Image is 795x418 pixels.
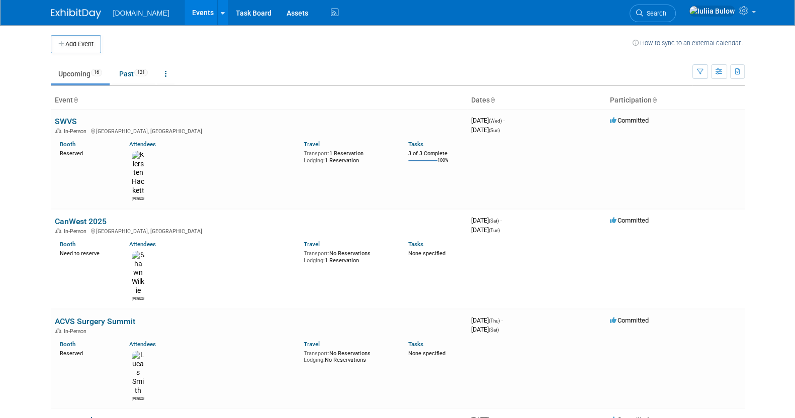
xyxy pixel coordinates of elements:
[60,348,115,357] div: Reserved
[304,350,329,357] span: Transport:
[73,96,78,104] a: Sort by Event Name
[471,326,499,333] span: [DATE]
[304,141,320,148] a: Travel
[60,248,115,257] div: Need to reserve
[689,6,735,17] img: Iuliia Bulow
[51,35,101,53] button: Add Event
[51,92,467,109] th: Event
[64,128,90,135] span: In-Person
[132,295,144,301] div: Shawn Wilkie
[132,395,144,401] div: Lucas Smith
[610,117,649,124] span: Committed
[490,96,495,104] a: Sort by Start Date
[489,318,500,324] span: (Thu)
[64,328,90,335] span: In-Person
[55,317,135,326] a: ACVS Surgery Summit
[113,9,169,17] span: [DOMAIN_NAME]
[500,217,502,224] span: -
[129,241,156,248] a: Attendees
[643,10,666,17] span: Search
[501,317,503,324] span: -
[408,150,463,157] div: 3 of 3 Complete
[437,158,449,171] td: 100%
[408,141,423,148] a: Tasks
[304,341,320,348] a: Travel
[610,217,649,224] span: Committed
[471,117,505,124] span: [DATE]
[51,9,101,19] img: ExhibitDay
[652,96,657,104] a: Sort by Participation Type
[630,5,676,22] a: Search
[60,148,115,157] div: Reserved
[633,39,745,47] a: How to sync to an external calendar...
[471,126,500,134] span: [DATE]
[304,150,329,157] span: Transport:
[471,217,502,224] span: [DATE]
[132,351,144,395] img: Lucas Smith
[489,218,499,224] span: (Sat)
[503,117,505,124] span: -
[55,228,61,233] img: In-Person Event
[60,141,75,148] a: Booth
[304,250,329,257] span: Transport:
[134,69,148,76] span: 121
[606,92,745,109] th: Participation
[129,141,156,148] a: Attendees
[129,341,156,348] a: Attendees
[489,128,500,133] span: (Sun)
[60,241,75,248] a: Booth
[112,64,155,83] a: Past121
[304,357,325,363] span: Lodging:
[55,217,107,226] a: CanWest 2025
[304,348,393,364] div: No Reservations No Reservations
[132,195,144,201] div: Kiersten Hackett
[489,228,500,233] span: (Tue)
[304,148,393,164] div: 1 Reservation 1 Reservation
[408,341,423,348] a: Tasks
[132,151,144,195] img: Kiersten Hackett
[489,118,502,124] span: (Wed)
[304,241,320,248] a: Travel
[64,228,90,235] span: In-Person
[304,257,325,264] span: Lodging:
[132,251,144,295] img: Shawn Wilkie
[60,341,75,348] a: Booth
[55,128,61,133] img: In-Person Event
[467,92,606,109] th: Dates
[408,350,446,357] span: None specified
[55,227,463,235] div: [GEOGRAPHIC_DATA], [GEOGRAPHIC_DATA]
[304,248,393,264] div: No Reservations 1 Reservation
[471,317,503,324] span: [DATE]
[55,328,61,333] img: In-Person Event
[304,157,325,164] span: Lodging:
[408,250,446,257] span: None specified
[51,64,110,83] a: Upcoming16
[489,327,499,333] span: (Sat)
[610,317,649,324] span: Committed
[471,226,500,234] span: [DATE]
[55,117,77,126] a: SWVS
[408,241,423,248] a: Tasks
[55,127,463,135] div: [GEOGRAPHIC_DATA], [GEOGRAPHIC_DATA]
[91,69,102,76] span: 16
